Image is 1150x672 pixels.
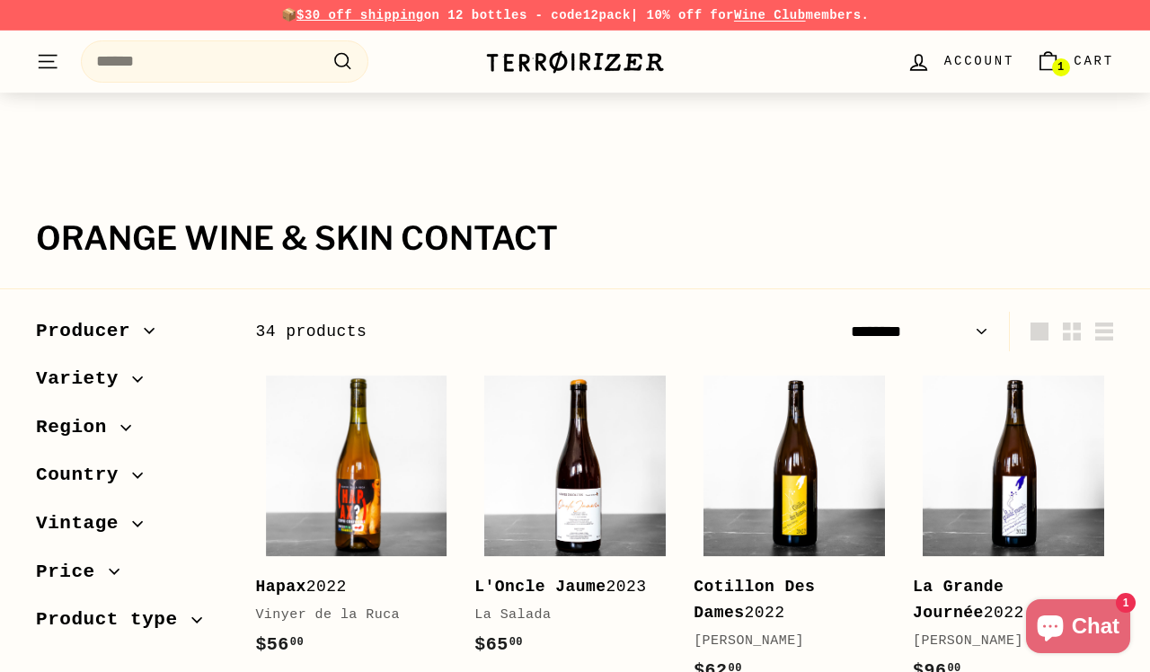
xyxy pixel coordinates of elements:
div: 2022 [255,574,438,600]
button: Product type [36,600,226,649]
a: Wine Club [734,8,806,22]
span: Price [36,557,109,588]
div: Vinyer de la Ruca [255,605,438,626]
span: Region [36,412,120,443]
div: 2023 [474,574,658,600]
a: Cart [1025,35,1125,88]
div: 2022 [694,574,877,626]
sup: 00 [509,636,523,649]
span: Country [36,460,132,491]
span: $65 [474,634,523,655]
span: Vintage [36,508,132,539]
button: Variety [36,359,226,408]
div: La Salada [474,605,658,626]
a: Account [896,35,1025,88]
strong: 12pack [583,8,631,22]
span: Account [944,51,1014,71]
span: Product type [36,605,191,635]
inbox-online-store-chat: Shopify online store chat [1021,599,1136,658]
p: 📦 on 12 bottles - code | 10% off for members. [36,5,1114,25]
button: Producer [36,312,226,360]
span: Variety [36,364,132,394]
b: L'Oncle Jaume [474,578,606,596]
button: Country [36,455,226,504]
span: 1 [1057,61,1064,74]
button: Price [36,553,226,601]
button: Vintage [36,504,226,553]
b: Hapax [255,578,305,596]
div: 34 products [255,319,685,345]
span: Cart [1074,51,1114,71]
div: [PERSON_NAME] [913,631,1096,652]
span: $56 [255,634,304,655]
sup: 00 [290,636,304,649]
button: Region [36,408,226,456]
h1: Orange wine & Skin contact [36,221,1114,257]
span: Producer [36,316,144,347]
span: $30 off shipping [296,8,424,22]
b: La Grande Journée [913,578,1004,622]
div: [PERSON_NAME] [694,631,877,652]
div: 2022 [913,574,1096,626]
b: Cotillon Des Dames [694,578,815,622]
